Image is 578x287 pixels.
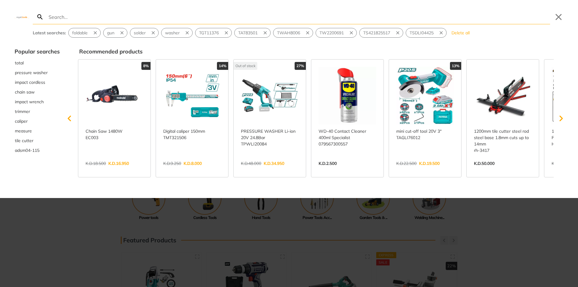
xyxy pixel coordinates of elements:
button: Select suggestion: impact wrench [15,97,60,107]
button: Remove suggestion: TW2200691 [347,28,357,37]
button: Select suggestion: TS421825517 [360,28,394,37]
div: Suggestion: washer [161,28,193,38]
button: Select suggestion: impact cordless [15,77,60,87]
img: Close [15,15,29,18]
button: Select suggestion: adsm04-115 [15,145,60,155]
div: Latest searches: [33,30,66,36]
div: Suggestion: TW2200691 [316,28,357,38]
button: Select suggestion: TW2200691 [316,28,347,37]
div: Suggestion: TGT11376 [195,28,232,38]
button: Remove suggestion: TGT11376 [222,28,232,37]
button: Remove suggestion: TSDLI04425 [437,28,446,37]
svg: Remove suggestion: TGT11376 [224,30,229,36]
span: total [15,60,24,66]
svg: Remove suggestion: TWAH8006 [305,30,310,36]
div: Suggestion: adsm04-115 [15,145,60,155]
div: Suggestion: pressure washer [15,68,60,77]
div: Suggestion: TSDLI04425 [406,28,447,38]
button: Select suggestion: washer [161,28,183,37]
div: Suggestion: chain saw [15,87,60,97]
div: Suggestion: foldable [68,28,101,38]
button: Remove suggestion: TWAH8006 [304,28,313,37]
span: TSDLI04425 [410,30,434,36]
div: Suggestion: impact wrench [15,97,60,107]
div: Suggestion: impact cordless [15,77,60,87]
button: Remove suggestion: washer [183,28,192,37]
button: Select suggestion: TAT83501 [235,28,261,37]
button: Select suggestion: pressure washer [15,68,60,77]
svg: Scroll right [555,112,567,125]
div: Suggestion: measure [15,126,60,136]
svg: Remove suggestion: gun [119,30,125,36]
input: Search… [47,10,550,24]
div: Suggestion: tile cutter [15,136,60,145]
button: Select suggestion: measure [15,126,60,136]
div: 27% [295,62,306,70]
span: TWAH8006 [277,30,300,36]
span: pressure washer [15,70,48,76]
svg: Remove suggestion: TSDLI04425 [438,30,444,36]
span: impact wrench [15,99,44,105]
span: chain saw [15,89,35,95]
svg: Remove suggestion: TS421825517 [395,30,401,36]
span: TW2200691 [319,30,344,36]
div: Out of stock [234,62,257,70]
div: Popular searches [15,47,60,56]
span: gun [107,30,114,36]
svg: Remove suggestion: foldable [93,30,98,36]
button: Select suggestion: caliper [15,116,60,126]
button: Remove suggestion: gun [118,28,127,37]
button: Select suggestion: gun [103,28,118,37]
span: TAT83501 [238,30,258,36]
svg: Remove suggestion: TW2200691 [349,30,354,36]
div: Suggestion: TWAH8006 [273,28,313,38]
button: Select suggestion: TSDLI04425 [406,28,437,37]
button: Select suggestion: solder [130,28,149,37]
svg: Remove suggestion: solder [150,30,156,36]
div: Suggestion: caliper [15,116,60,126]
svg: Search [36,13,44,21]
div: Suggestion: gun [103,28,127,38]
div: Suggestion: trimmer [15,107,60,116]
span: TS421825517 [363,30,390,36]
span: foldable [72,30,88,36]
div: Suggestion: total [15,58,60,68]
button: Select suggestion: chain saw [15,87,60,97]
button: Select suggestion: TGT11376 [195,28,222,37]
button: Remove suggestion: solder [149,28,158,37]
svg: Remove suggestion: TAT83501 [262,30,268,36]
button: Delete all [449,28,472,38]
span: trimmer [15,108,30,115]
button: Select suggestion: TWAH8006 [273,28,304,37]
span: washer [165,30,180,36]
div: Suggestion: TS421825517 [359,28,403,38]
span: adsm04-115 [15,147,39,154]
button: Close [554,12,563,22]
span: solder [134,30,146,36]
button: Select suggestion: tile cutter [15,136,60,145]
div: 8% [141,62,150,70]
div: Suggestion: TAT83501 [234,28,271,38]
span: measure [15,128,32,134]
button: Remove suggestion: TS421825517 [394,28,403,37]
span: caliper [15,118,28,125]
div: Recommended products [79,47,563,56]
div: 13% [450,62,461,70]
button: Remove suggestion: foldable [91,28,100,37]
span: TGT11376 [199,30,219,36]
span: impact cordless [15,79,45,86]
svg: Scroll left [63,112,76,125]
button: Remove suggestion: TAT83501 [261,28,270,37]
div: 14% [217,62,228,70]
span: tile cutter [15,138,33,144]
button: Select suggestion: trimmer [15,107,60,116]
svg: Remove suggestion: washer [184,30,190,36]
button: Select suggestion: total [15,58,60,68]
div: Suggestion: solder [130,28,159,38]
button: Select suggestion: foldable [69,28,91,37]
